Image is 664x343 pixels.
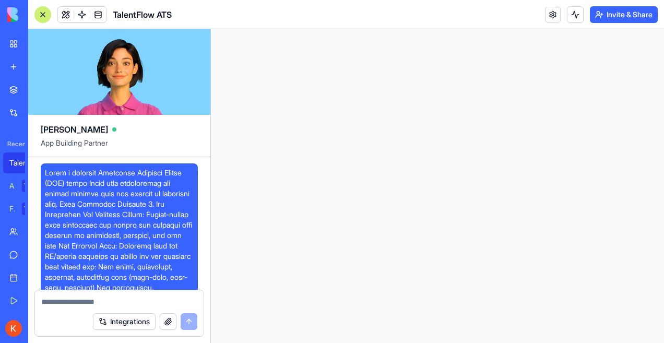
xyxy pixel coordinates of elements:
div: TalentFlow ATS [9,158,39,168]
div: TRY [22,180,39,192]
img: ACg8ocJZVuGrhoF-G0-YWwxWRLGJK-HIqwOfAkVDufLZAk_upLMBVQ=s96-c [5,320,22,337]
span: [PERSON_NAME] [41,123,108,136]
a: AI Logo GeneratorTRY [3,175,45,196]
span: TalentFlow ATS [113,8,172,21]
img: logo [7,7,72,22]
a: Feedback FormTRY [3,198,45,219]
a: TalentFlow ATS [3,152,45,173]
div: AI Logo Generator [9,181,15,191]
button: Integrations [93,313,156,330]
div: TRY [22,203,39,215]
span: App Building Partner [41,138,198,157]
div: Feedback Form [9,204,15,214]
span: Recent [3,140,25,148]
button: Invite & Share [590,6,658,23]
